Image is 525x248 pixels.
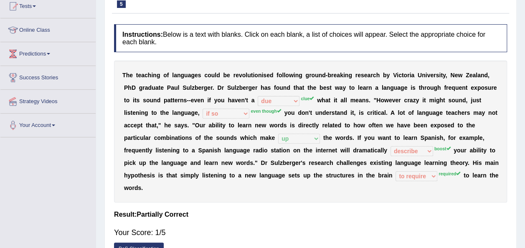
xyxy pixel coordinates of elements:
span: 5 [117,0,126,8]
b: . [369,97,370,104]
b: e [138,72,141,78]
b: z [192,84,195,91]
b: w [317,97,322,104]
b: g [157,72,160,78]
b: u [211,72,215,78]
b: - [326,72,328,78]
b: u [221,97,225,104]
b: u [247,72,251,78]
b: s [412,84,416,91]
a: Strategy Videos [0,90,96,111]
b: s [436,72,439,78]
b: t [424,97,426,104]
b: t [441,72,443,78]
b: y [443,72,446,78]
b: y [342,84,346,91]
b: a [375,84,378,91]
b: e [197,97,200,104]
b: v [235,97,238,104]
b: c [373,72,376,78]
b: c [204,72,208,78]
b: o [403,72,407,78]
b: u [231,84,235,91]
b: d [287,84,290,91]
b: s [484,84,488,91]
b: a [171,84,174,91]
b: U [418,72,422,78]
b: d [157,97,161,104]
b: t [294,84,296,91]
b: s [448,97,451,104]
b: a [145,84,148,91]
b: n [386,84,390,91]
b: , [466,97,467,104]
b: i [434,97,436,104]
b: l [358,84,360,91]
b: g [139,84,143,91]
b: e [238,97,241,104]
b: r [424,84,426,91]
b: c [398,72,402,78]
b: s [198,72,201,78]
b: e [471,84,474,91]
b: t [418,84,421,91]
b: r [370,72,373,78]
b: u [174,84,178,91]
b: e [252,84,255,91]
b: i [334,97,335,104]
b: i [422,97,424,104]
b: i [397,72,398,78]
b: t [251,72,253,78]
b: i [261,72,263,78]
b: h [309,84,313,91]
b: c [145,72,148,78]
b: b [195,84,198,91]
b: t [246,97,248,104]
b: H [376,97,380,104]
b: o [208,72,211,78]
b: T [122,72,126,78]
b: m [350,97,355,104]
b: c [404,97,407,104]
b: r [142,84,145,91]
b: v [194,97,197,104]
b: l [172,72,174,78]
b: o [163,72,167,78]
b: r [246,84,248,91]
b: e [430,72,434,78]
b: w [384,97,389,104]
b: t [124,97,126,104]
b: r [331,72,333,78]
b: n [153,97,157,104]
b: l [345,97,347,104]
b: n [180,97,184,104]
b: o [351,84,355,91]
b: o [217,97,221,104]
b: a [325,97,328,104]
b: s [365,97,369,104]
b: s [143,97,146,104]
b: Instructions: [122,31,163,38]
b: e [207,84,211,91]
b: f [444,84,446,91]
b: , [446,72,447,78]
b: e [313,84,316,91]
b: r [398,97,401,104]
b: g [248,84,252,91]
b: a [411,72,414,78]
b: r [366,84,368,91]
b: e [494,84,497,91]
b: p [477,84,481,91]
b: S [183,84,186,91]
b: a [339,84,342,91]
b: w [289,72,294,78]
b: e [191,97,194,104]
b: o [285,72,289,78]
b: h [421,84,424,91]
b: o [254,72,258,78]
b: u [150,97,153,104]
b: r [446,84,448,91]
b: l [382,84,383,91]
b: s [136,97,139,104]
b: z [413,97,416,104]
